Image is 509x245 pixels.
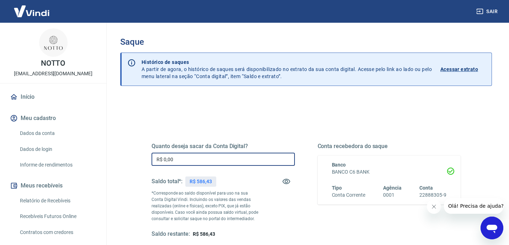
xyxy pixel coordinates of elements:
[440,66,478,73] p: Acessar extrato
[152,178,182,185] h5: Saldo total*:
[332,162,346,168] span: Banco
[41,60,66,67] p: NOTTO
[9,110,98,126] button: Meu cadastro
[120,37,492,47] h3: Saque
[9,89,98,105] a: Início
[17,194,98,208] a: Relatório de Recebíveis
[481,217,503,239] iframe: Botão para abrir a janela de mensagens
[332,168,447,176] h6: BANCO C6 BANK
[17,142,98,157] a: Dados de login
[190,178,212,185] p: R$ 586,43
[419,191,446,199] h6: 22888305-9
[427,200,441,214] iframe: Fechar mensagem
[9,0,55,22] img: Vindi
[383,191,402,199] h6: 0001
[142,59,432,80] p: A partir de agora, o histórico de saques será disponibilizado no extrato da sua conta digital. Ac...
[4,5,60,11] span: Olá! Precisa de ajuda?
[152,190,259,222] p: *Corresponde ao saldo disponível para uso na sua Conta Digital Vindi. Incluindo os valores das ve...
[332,185,342,191] span: Tipo
[14,70,92,77] p: [EMAIL_ADDRESS][DOMAIN_NAME]
[17,126,98,141] a: Dados da conta
[17,225,98,240] a: Contratos com credores
[419,185,433,191] span: Conta
[440,59,486,80] a: Acessar extrato
[152,230,190,238] h5: Saldo restante:
[152,143,295,150] h5: Quanto deseja sacar da Conta Digital?
[193,231,215,237] span: R$ 586,43
[383,185,402,191] span: Agência
[475,5,500,18] button: Sair
[17,209,98,224] a: Recebíveis Futuros Online
[318,143,461,150] h5: Conta recebedora do saque
[39,28,68,57] img: 9c30b784-e4ac-4ad2-bb47-d324ff0a1fee.jpeg
[9,178,98,194] button: Meus recebíveis
[17,158,98,172] a: Informe de rendimentos
[142,59,432,66] p: Histórico de saques
[444,198,503,214] iframe: Mensagem da empresa
[332,191,365,199] h6: Conta Corrente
